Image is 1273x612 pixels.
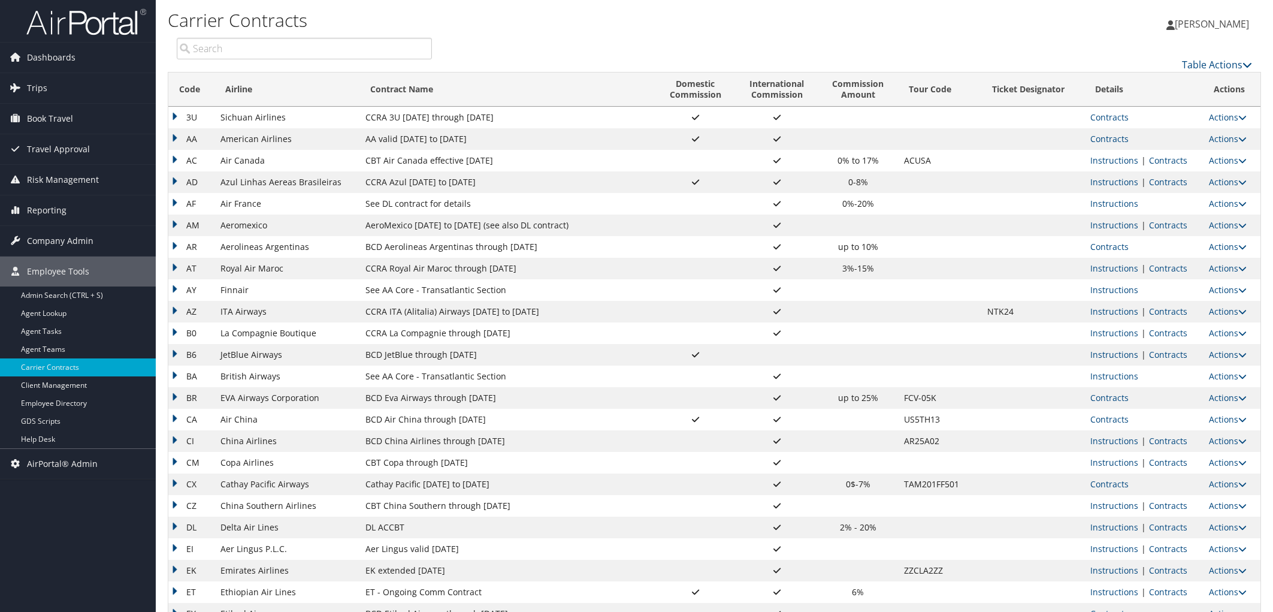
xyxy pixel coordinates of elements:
[214,236,359,258] td: Aerolineas Argentinas
[898,73,982,107] th: Tour Code: activate to sort column ascending
[1209,176,1247,188] a: Actions
[1090,198,1138,209] a: View Ticketing Instructions
[818,258,898,279] td: 3%-15%
[1090,263,1138,274] a: View Ticketing Instructions
[1090,349,1138,360] a: View Ticketing Instructions
[818,73,898,107] th: CommissionAmount: activate to sort column ascending
[359,452,655,474] td: CBT Copa through [DATE]
[359,387,655,409] td: BCD Eva Airways through [DATE]
[1090,306,1138,317] a: View Ticketing Instructions
[359,258,655,279] td: CCRA Royal Air Maroc through [DATE]
[359,409,655,430] td: BCD Air China through [DATE]
[1175,17,1249,31] span: [PERSON_NAME]
[214,452,359,474] td: Copa Airlines
[168,430,214,452] td: CI
[1090,457,1138,468] a: View Ticketing Instructions
[214,258,359,279] td: Royal Air Maroc
[1090,392,1129,403] a: View Contracts
[168,474,214,495] td: CX
[168,8,897,33] h1: Carrier Contracts
[1209,111,1247,123] a: Actions
[359,279,655,301] td: See AA Core - Transatlantic Section
[1149,457,1187,468] a: View Contracts
[1138,457,1149,468] span: |
[1090,133,1129,144] a: View Contracts
[359,581,655,603] td: ET - Ongoing Comm Contract
[168,301,214,322] td: AZ
[1138,586,1149,598] span: |
[1090,370,1138,382] a: View Ticketing Instructions
[981,301,1084,322] td: NTK24
[168,409,214,430] td: CA
[359,538,655,560] td: Aer Lingus valid [DATE]
[1209,198,1247,209] a: Actions
[1090,155,1138,166] a: View Ticketing Instructions
[359,150,655,171] td: CBT Air Canada effective [DATE]
[214,171,359,193] td: Azul Linhas Aereas Brasileiras
[27,134,90,164] span: Travel Approval
[898,150,982,171] td: ACUSA
[214,107,359,128] td: Sichuan Airlines
[1138,263,1149,274] span: |
[1209,521,1247,533] a: Actions
[1209,306,1247,317] a: Actions
[818,193,898,215] td: 0%-20%
[168,538,214,560] td: EI
[898,409,982,430] td: US5TH13
[1182,58,1252,71] a: Table Actions
[1138,327,1149,339] span: |
[359,301,655,322] td: CCRA ITA (Alitalia) Airways [DATE] to [DATE]
[1149,219,1187,231] a: View Contracts
[1209,370,1247,382] a: Actions
[1166,6,1261,42] a: [PERSON_NAME]
[359,366,655,387] td: See AA Core - Transatlantic Section
[359,171,655,193] td: CCRA Azul [DATE] to [DATE]
[1209,543,1247,554] a: Actions
[168,322,214,344] td: B0
[168,128,214,150] td: AA
[168,279,214,301] td: AY
[1090,176,1138,188] a: View Ticketing Instructions
[359,430,655,452] td: BCD China Airlines through [DATE]
[1149,543,1187,554] a: View Contracts
[1090,586,1138,598] a: View Ticketing Instructions
[1149,435,1187,447] a: View Contracts
[27,165,99,195] span: Risk Management
[214,150,359,171] td: Air Canada
[214,560,359,581] td: Emirates Airlines
[818,517,898,538] td: 2% - 20%
[359,236,655,258] td: BCD Aerolineas Argentinas through [DATE]
[168,387,214,409] td: BR
[1209,284,1247,296] a: Actions
[818,387,898,409] td: up to 25%
[168,517,214,538] td: DL
[1090,565,1138,576] a: View Ticketing Instructions
[214,495,359,517] td: China Southern Airlines
[1149,349,1187,360] a: View Contracts
[735,73,818,107] th: InternationalCommission: activate to sort column ascending
[818,474,898,495] td: 0$-7%
[214,73,359,107] th: Airline: activate to sort column ascending
[1138,435,1149,447] span: |
[27,104,73,134] span: Book Travel
[27,195,66,225] span: Reporting
[818,171,898,193] td: 0-8%
[26,8,146,36] img: airportal-logo.png
[1090,327,1138,339] a: View Ticketing Instructions
[1149,327,1187,339] a: View Contracts
[1209,586,1247,598] a: Actions
[359,107,655,128] td: CCRA 3U [DATE] through [DATE]
[1209,263,1247,274] a: Actions
[1209,155,1247,166] a: Actions
[898,430,982,452] td: AR25A02
[214,517,359,538] td: Delta Air Lines
[359,215,655,236] td: AeroMexico [DATE] to [DATE] (see also DL contract)
[1138,349,1149,360] span: |
[27,449,98,479] span: AirPortal® Admin
[818,236,898,258] td: up to 10%
[1149,263,1187,274] a: View Contracts
[177,38,432,59] input: Search
[359,73,655,107] th: Contract Name: activate to sort column ascending
[214,322,359,344] td: La Compagnie Boutique
[1149,586,1187,598] a: View Contracts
